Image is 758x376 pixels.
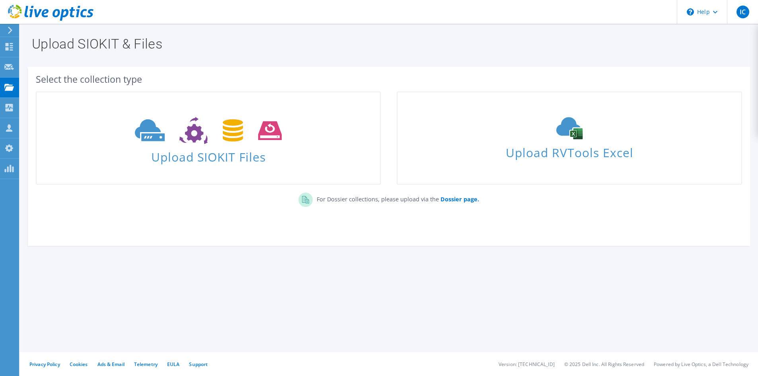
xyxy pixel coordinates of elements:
a: Support [189,361,208,368]
span: Upload RVTools Excel [398,142,741,159]
a: Upload SIOKIT Files [36,92,381,185]
span: IC [737,6,749,18]
h1: Upload SIOKIT & Files [32,37,742,51]
b: Dossier page. [440,195,479,203]
a: Cookies [70,361,88,368]
a: Ads & Email [97,361,125,368]
p: For Dossier collections, please upload via the [313,193,479,204]
svg: \n [687,8,694,16]
li: © 2025 Dell Inc. All Rights Reserved [564,361,644,368]
span: Upload SIOKIT Files [37,146,380,163]
li: Version: [TECHNICAL_ID] [499,361,555,368]
a: Telemetry [134,361,158,368]
a: Upload RVTools Excel [397,92,742,185]
a: Dossier page. [439,195,479,203]
div: Select the collection type [36,75,742,84]
li: Powered by Live Optics, a Dell Technology [654,361,748,368]
a: EULA [167,361,179,368]
a: Privacy Policy [29,361,60,368]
